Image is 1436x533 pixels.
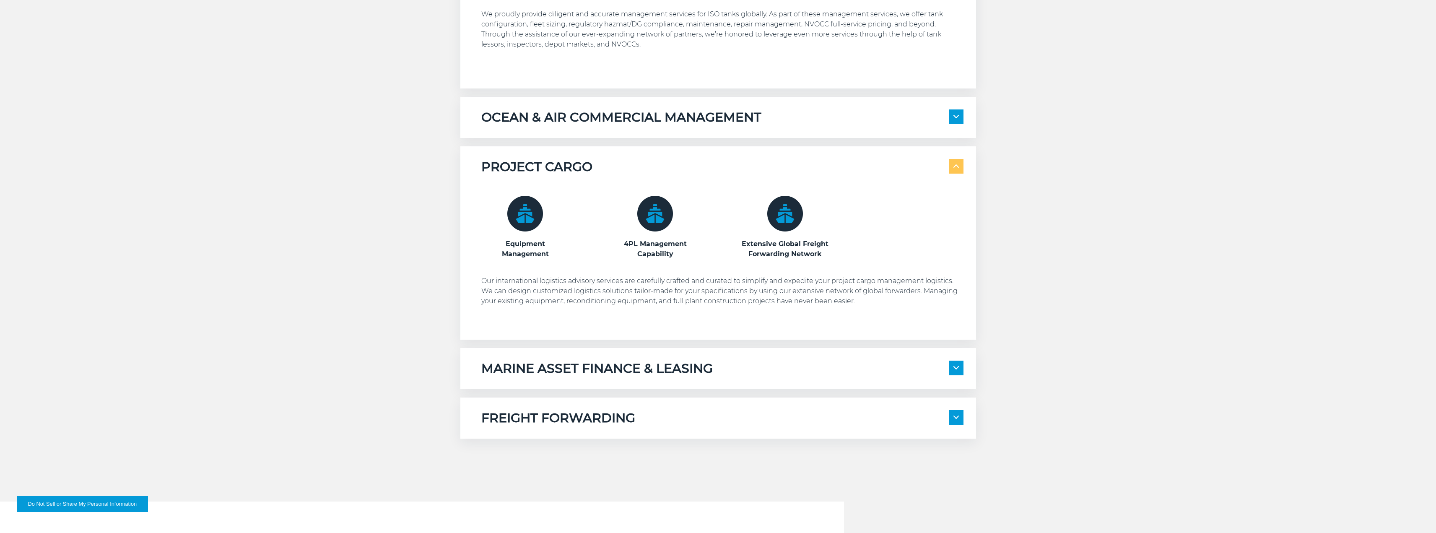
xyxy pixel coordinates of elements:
button: Do Not Sell or Share My Personal Information [17,496,148,512]
h5: PROJECT CARGO [481,159,592,175]
p: Our international logistics advisory services are carefully crafted and curated to simplify and e... [481,276,963,306]
h5: OCEAN & AIR COMMERCIAL MANAGEMENT [481,109,761,125]
h5: FREIGHT FORWARDING [481,410,635,426]
h3: 4PL Management Capability [611,239,699,259]
h5: MARINE ASSET FINANCE & LEASING [481,361,713,377]
img: arrow [953,164,959,168]
h3: Extensive Global Freight Forwarding Network [741,239,829,259]
img: arrow [953,416,959,419]
img: arrow [953,366,959,369]
img: arrow [953,115,959,118]
h3: Equipment Management [481,239,569,259]
p: We proudly provide diligent and accurate management services for ISO tanks globally. As part of t... [481,9,963,49]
